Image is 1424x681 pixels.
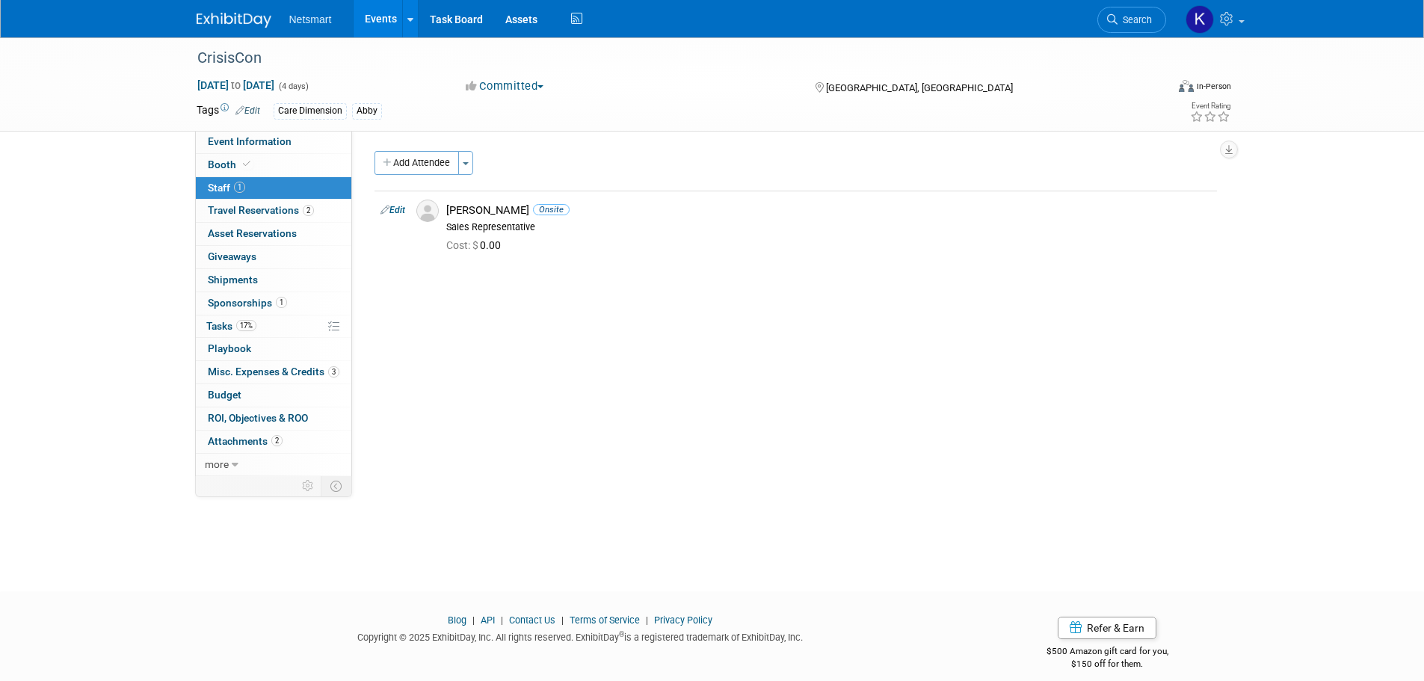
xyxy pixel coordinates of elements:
a: Refer & Earn [1058,617,1156,639]
a: Shipments [196,269,351,292]
span: Event Information [208,135,292,147]
a: Asset Reservations [196,223,351,245]
div: CrisisCon [192,45,1144,72]
a: ROI, Objectives & ROO [196,407,351,430]
span: 0.00 [446,239,507,251]
a: Misc. Expenses & Credits3 [196,361,351,383]
span: 3 [328,366,339,378]
span: more [205,458,229,470]
span: Tasks [206,320,256,332]
span: 2 [303,205,314,216]
a: Sponsorships1 [196,292,351,315]
button: Committed [460,78,549,94]
a: API [481,614,495,626]
a: Terms of Service [570,614,640,626]
span: | [497,614,507,626]
a: Budget [196,384,351,407]
a: Blog [448,614,466,626]
a: Attachments2 [196,431,351,453]
span: Attachments [208,435,283,447]
img: Format-Inperson.png [1179,80,1194,92]
span: Cost: $ [446,239,480,251]
a: more [196,454,351,476]
a: Playbook [196,338,351,360]
a: Search [1097,7,1166,33]
span: 2 [271,435,283,446]
a: Travel Reservations2 [196,200,351,222]
span: Netsmart [289,13,332,25]
div: Sales Representative [446,221,1211,233]
div: Copyright © 2025 ExhibitDay, Inc. All rights reserved. ExhibitDay is a registered trademark of Ex... [197,627,965,644]
img: ExhibitDay [197,13,271,28]
span: 1 [234,182,245,193]
td: Toggle Event Tabs [321,476,351,496]
span: | [642,614,652,626]
a: Booth [196,154,351,176]
span: Sponsorships [208,297,287,309]
img: Associate-Profile-5.png [416,200,439,222]
img: Kaitlyn Woicke [1186,5,1214,34]
div: In-Person [1196,81,1231,92]
div: Event Format [1078,78,1232,100]
a: Contact Us [509,614,555,626]
span: Budget [208,389,241,401]
span: Giveaways [208,250,256,262]
span: Booth [208,158,253,170]
span: | [558,614,567,626]
span: ROI, Objectives & ROO [208,412,308,424]
td: Personalize Event Tab Strip [295,476,321,496]
a: Staff1 [196,177,351,200]
span: | [469,614,478,626]
a: Event Information [196,131,351,153]
div: Event Rating [1190,102,1230,110]
a: Edit [235,105,260,116]
button: Add Attendee [375,151,459,175]
span: [DATE] [DATE] [197,78,275,92]
span: 1 [276,297,287,308]
span: Playbook [208,342,251,354]
td: Tags [197,102,260,120]
span: Onsite [533,204,570,215]
span: Travel Reservations [208,204,314,216]
div: $500 Amazon gift card for you, [987,635,1228,670]
div: Care Dimension [274,103,347,119]
a: Edit [380,205,405,215]
i: Booth reservation complete [243,160,250,168]
span: (4 days) [277,81,309,91]
span: Staff [208,182,245,194]
a: Privacy Policy [654,614,712,626]
span: Shipments [208,274,258,286]
div: Abby [352,103,382,119]
span: [GEOGRAPHIC_DATA], [GEOGRAPHIC_DATA] [826,82,1013,93]
span: Search [1118,14,1152,25]
span: Misc. Expenses & Credits [208,366,339,378]
div: [PERSON_NAME] [446,203,1211,218]
span: Asset Reservations [208,227,297,239]
span: 17% [236,320,256,331]
div: $150 off for them. [987,658,1228,671]
a: Tasks17% [196,315,351,338]
sup: ® [619,630,624,638]
span: to [229,79,243,91]
a: Giveaways [196,246,351,268]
